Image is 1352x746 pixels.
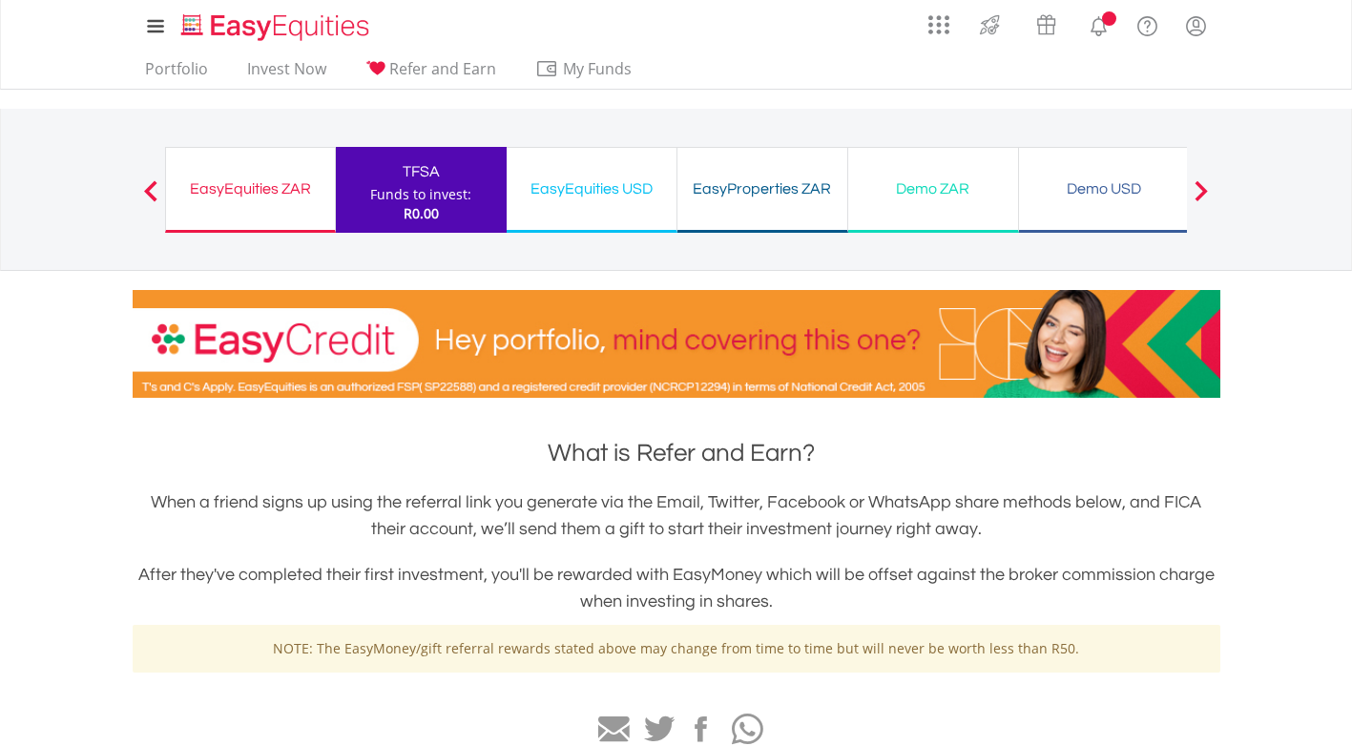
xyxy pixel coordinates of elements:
a: Home page [174,5,377,43]
div: Funds to invest: [370,185,471,204]
a: Refer and Earn [358,59,504,89]
h3: When a friend signs up using the referral link you generate via the Email, Twitter, Facebook or W... [133,489,1220,543]
img: EasyEquities_Logo.png [177,11,377,43]
a: My Profile [1172,5,1220,47]
a: Portfolio [137,59,216,89]
div: EasyEquities ZAR [177,176,323,202]
img: vouchers-v2.svg [1030,10,1062,40]
div: Demo ZAR [860,176,1007,202]
img: EasyCredit Promotion Banner [133,290,1220,398]
a: Invest Now [239,59,334,89]
img: thrive-v2.svg [974,10,1006,40]
a: Vouchers [1018,5,1074,40]
span: Refer and Earn [389,58,496,79]
p: NOTE: The EasyMoney/gift referral rewards stated above may change from time to time but will neve... [147,639,1206,658]
div: TFSA [347,158,495,185]
button: Previous [132,190,170,209]
span: What is Refer and Earn? [548,441,815,466]
div: EasyProperties ZAR [689,176,836,202]
span: My Funds [535,56,660,81]
span: R0.00 [404,204,439,222]
a: AppsGrid [916,5,962,35]
button: Next [1182,190,1220,209]
img: grid-menu-icon.svg [928,14,949,35]
a: Notifications [1074,5,1123,43]
div: EasyEquities USD [518,176,665,202]
h3: After they've completed their first investment, you'll be rewarded with EasyMoney which will be o... [133,562,1220,615]
div: Demo USD [1030,176,1177,202]
a: FAQ's and Support [1123,5,1172,43]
